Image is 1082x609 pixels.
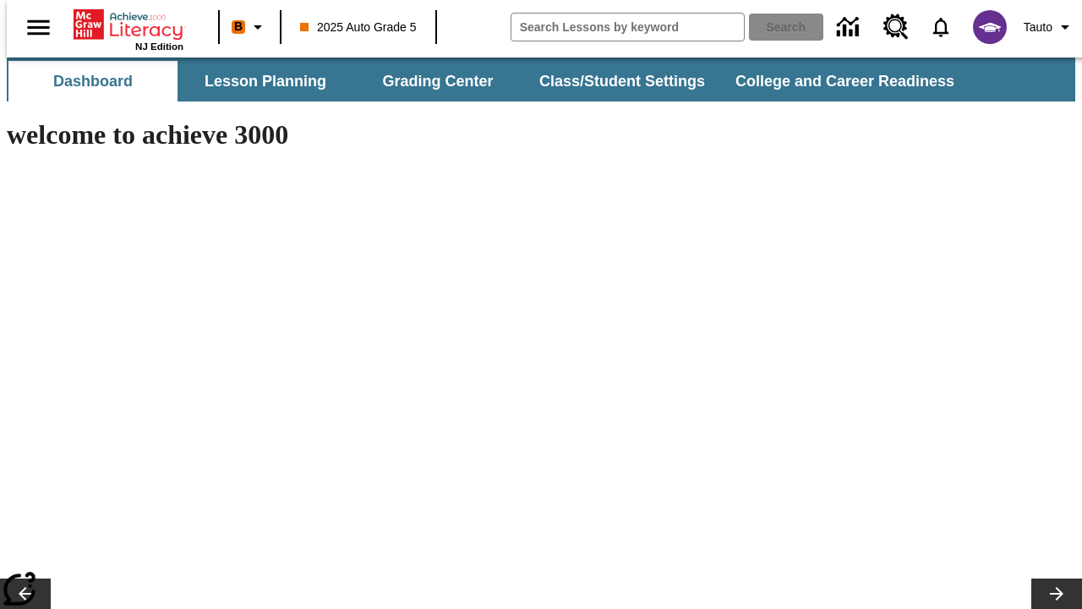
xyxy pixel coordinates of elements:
img: avatar image [973,10,1007,44]
span: 2025 Auto Grade 5 [300,19,417,36]
span: Tauto [1024,19,1052,36]
button: Lesson carousel, Next [1031,579,1082,609]
button: Open side menu [14,3,63,52]
div: SubNavbar [7,58,1075,101]
button: Lesson Planning [181,61,350,101]
div: SubNavbar [7,61,970,101]
a: Resource Center, Will open in new tab [873,4,919,50]
button: Boost Class color is orange. Change class color [225,12,275,42]
button: Dashboard [8,61,178,101]
a: Home [74,8,183,41]
div: Home [74,6,183,52]
h1: welcome to achieve 3000 [7,119,737,151]
button: Grading Center [353,61,522,101]
a: Notifications [919,5,963,49]
span: NJ Edition [135,41,183,52]
span: B [234,16,243,37]
input: search field [511,14,744,41]
button: College and Career Readiness [722,61,968,101]
a: Data Center [827,4,873,51]
button: Profile/Settings [1017,12,1082,42]
button: Class/Student Settings [526,61,719,101]
button: Select a new avatar [963,5,1017,49]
